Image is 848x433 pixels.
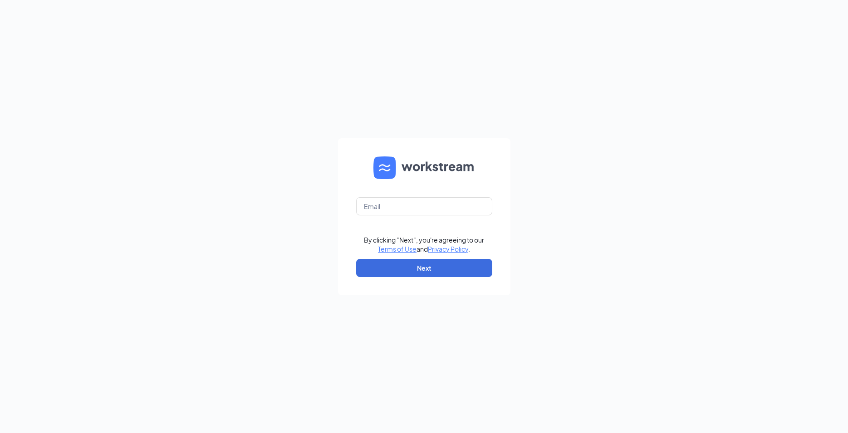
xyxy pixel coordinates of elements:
button: Next [356,259,492,277]
img: WS logo and Workstream text [373,156,475,179]
a: Privacy Policy [428,245,468,253]
a: Terms of Use [378,245,417,253]
input: Email [356,197,492,215]
div: By clicking "Next", you're agreeing to our and . [364,235,484,253]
